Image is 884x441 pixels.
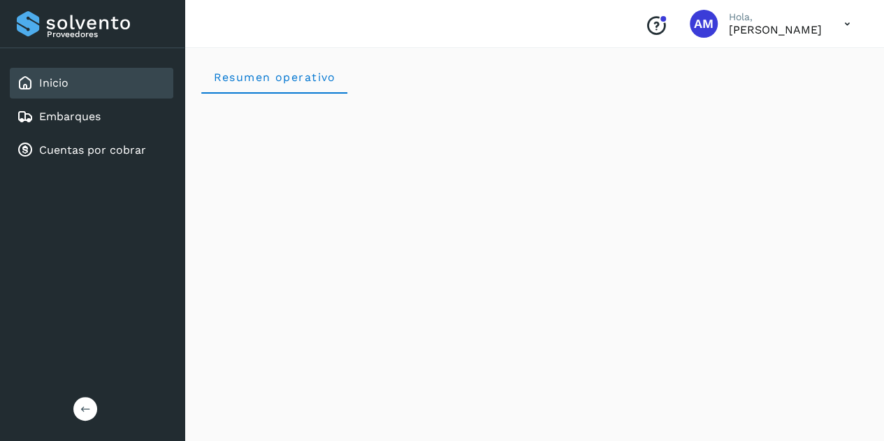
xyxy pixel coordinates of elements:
[39,76,68,89] a: Inicio
[39,110,101,123] a: Embarques
[212,71,336,84] span: Resumen operativo
[39,143,146,157] a: Cuentas por cobrar
[729,23,822,36] p: Angele Monserrat Manriquez Bisuett
[10,135,173,166] div: Cuentas por cobrar
[729,11,822,23] p: Hola,
[10,101,173,132] div: Embarques
[10,68,173,99] div: Inicio
[47,29,168,39] p: Proveedores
